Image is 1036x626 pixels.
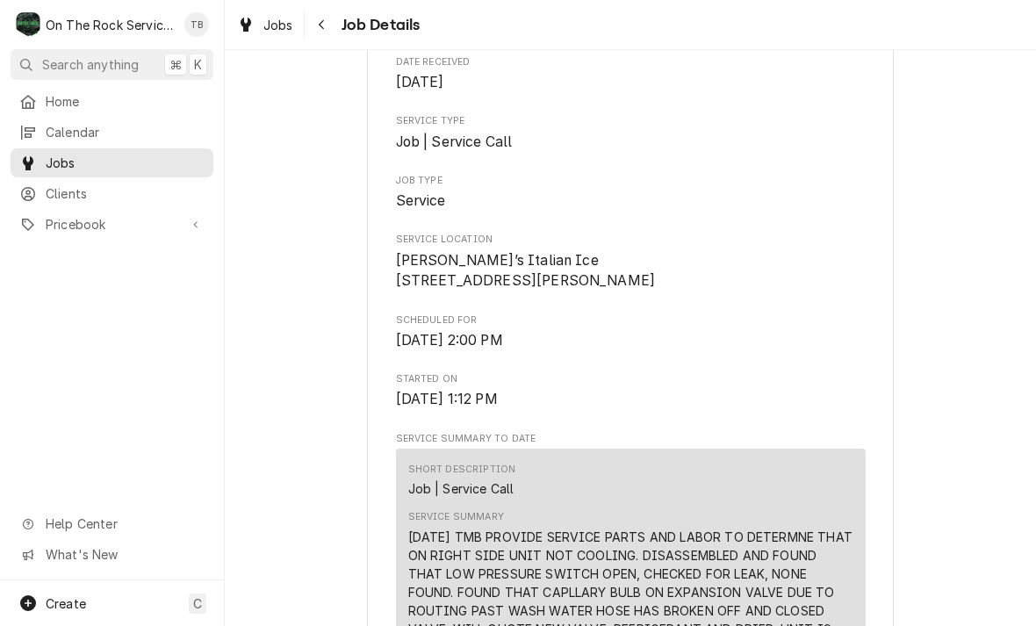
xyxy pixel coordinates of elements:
span: Job Type [396,191,866,212]
span: Service Type [396,132,866,153]
span: Job | Service Call [396,133,513,150]
div: Scheduled For [396,313,866,351]
a: Calendar [11,118,213,147]
span: Scheduled For [396,313,866,327]
span: Search anything [42,55,139,74]
a: Jobs [11,148,213,177]
a: Jobs [230,11,300,40]
span: Create [46,596,86,611]
div: Job Type [396,174,866,212]
span: Service Summary To Date [396,432,866,446]
div: Service Location [396,233,866,291]
span: C [193,594,202,613]
span: Job Type [396,174,866,188]
span: K [194,55,202,74]
span: Calendar [46,123,205,141]
button: Search anything⌘K [11,49,213,80]
div: O [16,12,40,37]
span: Help Center [46,514,203,533]
div: Service Type [396,114,866,152]
div: Date Received [396,55,866,93]
span: Jobs [46,154,205,172]
span: Job Details [336,13,421,37]
a: Go to Pricebook [11,210,213,239]
span: [DATE] [396,74,444,90]
a: Clients [11,179,213,208]
span: Clients [46,184,205,203]
div: Service Summary [408,510,504,524]
div: TB [184,12,209,37]
span: Started On [396,389,866,410]
span: Jobs [263,16,293,34]
div: Started On [396,372,866,410]
div: On The Rock Services's Avatar [16,12,40,37]
span: Started On [396,372,866,386]
a: Go to Help Center [11,509,213,538]
a: Home [11,87,213,116]
span: [DATE] 1:12 PM [396,391,498,407]
button: Navigate back [308,11,336,39]
span: [DATE] 2:00 PM [396,332,503,349]
span: Home [46,92,205,111]
span: Service Location [396,250,866,291]
span: What's New [46,545,203,564]
span: Service Location [396,233,866,247]
div: Short Description [408,463,516,477]
span: ⌘ [169,55,182,74]
span: Date Received [396,72,866,93]
a: Go to What's New [11,540,213,569]
span: Date Received [396,55,866,69]
div: Todd Brady's Avatar [184,12,209,37]
span: Service [396,192,446,209]
span: Pricebook [46,215,178,234]
div: Job | Service Call [408,479,514,498]
span: [PERSON_NAME]’s Italian Ice [STREET_ADDRESS][PERSON_NAME] [396,252,656,290]
span: Scheduled For [396,330,866,351]
div: On The Rock Services [46,16,175,34]
span: Service Type [396,114,866,128]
